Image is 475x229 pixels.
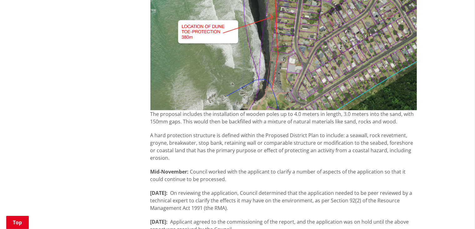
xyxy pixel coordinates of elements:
[150,168,406,183] span: Council worked with the applicant to clarify a number of aspects of the application so that it co...
[150,218,168,225] strong: [DATE]:
[150,168,189,175] strong: Mid-November:
[150,110,417,125] p: The proposal includes the installation of wooden poles up to 4.0 meters in length, 3.0 meters int...
[446,203,469,225] iframe: Messenger Launcher
[150,190,412,211] span: On reviewing the application, Council determined that the application needed to be peer reviewed ...
[6,216,29,229] a: Top
[150,190,168,196] strong: [DATE]:
[150,132,417,162] p: A hard protection structure is defined within the Proposed District Plan to include: a seawall, r...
